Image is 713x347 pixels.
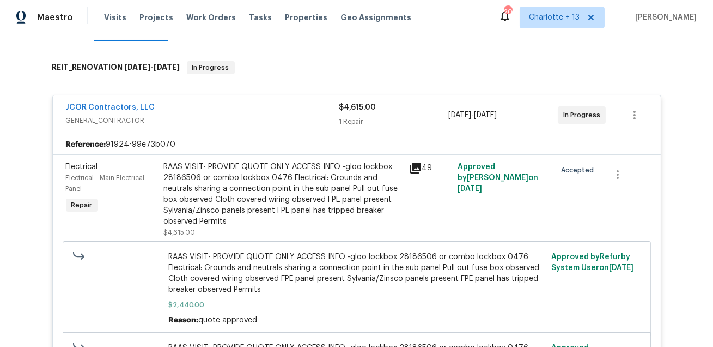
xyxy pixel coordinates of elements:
div: 49 [409,161,452,175]
span: Geo Assignments [340,12,411,23]
h6: REIT_RENOVATION [52,61,180,74]
span: quote approved [198,316,257,324]
span: Reason: [168,316,198,324]
span: $2,440.00 [168,300,545,310]
span: Approved by Refurby System User on [551,253,633,272]
span: In Progress [188,62,234,73]
span: Charlotte + 13 [529,12,580,23]
span: [DATE] [154,63,180,71]
span: Accepted [561,165,598,176]
span: Tasks [249,14,272,21]
span: Repair [67,200,97,211]
span: Projects [139,12,173,23]
span: - [125,63,180,71]
div: REIT_RENOVATION [DATE]-[DATE]In Progress [49,50,665,85]
span: In Progress [563,110,605,121]
span: [PERSON_NAME] [631,12,697,23]
span: $4,615.00 [339,104,376,111]
span: $4,615.00 [164,229,196,236]
div: 201 [504,7,511,17]
span: Work Orders [186,12,236,23]
span: [DATE] [125,63,151,71]
b: Reference: [66,139,106,150]
span: [DATE] [474,111,497,119]
div: 1 Repair [339,116,449,127]
div: RAAS VISIT- PROVIDE QUOTE ONLY ACCESS INFO -gloo lockbox 28186506 or combo lockbox 0476 Electrica... [164,161,403,227]
span: Maestro [37,12,73,23]
span: [DATE] [609,264,633,272]
span: - [448,110,497,121]
div: 91924-99e73b070 [53,135,661,154]
span: Approved by [PERSON_NAME] on [458,163,538,193]
span: GENERAL_CONTRACTOR [66,115,339,126]
a: JCOR Contractors, LLC [66,104,155,111]
span: Visits [104,12,126,23]
span: Properties [285,12,327,23]
span: [DATE] [448,111,471,119]
span: RAAS VISIT- PROVIDE QUOTE ONLY ACCESS INFO -gloo lockbox 28186506 or combo lockbox 0476 Electrica... [168,252,545,295]
span: Electrical [66,163,98,171]
span: Electrical - Main Electrical Panel [66,175,145,192]
span: [DATE] [458,185,482,193]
